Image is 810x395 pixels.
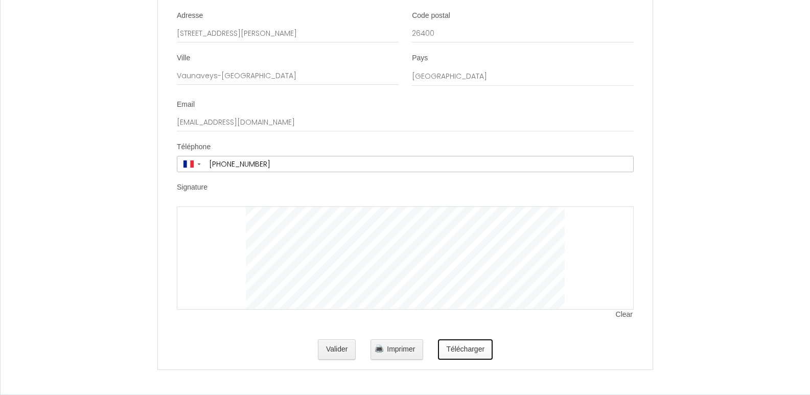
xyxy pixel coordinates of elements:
[371,339,423,360] button: Imprimer
[177,53,190,63] label: Ville
[412,53,428,63] label: Pays
[177,182,207,193] label: Signature
[196,162,202,166] span: ▼
[205,156,633,172] input: +33 6 12 34 56 78
[318,339,356,360] button: Valider
[412,11,450,21] label: Code postal
[177,11,203,21] label: Adresse
[177,100,195,110] label: Email
[616,310,634,320] span: Clear
[375,344,383,353] img: printer.png
[177,142,211,152] label: Téléphone
[438,339,493,360] button: Télécharger
[387,345,415,353] span: Imprimer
